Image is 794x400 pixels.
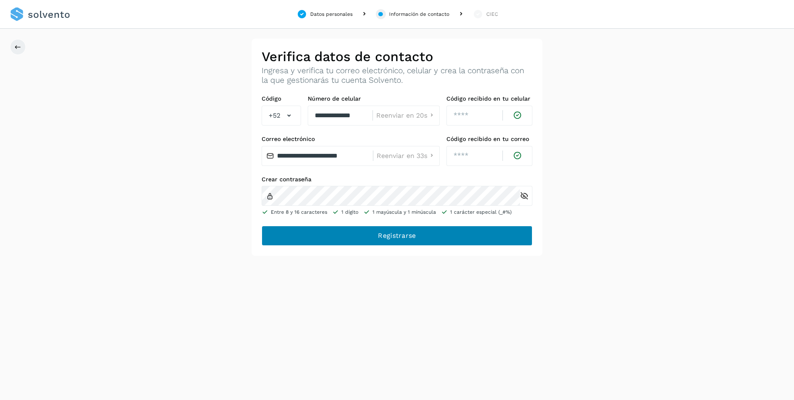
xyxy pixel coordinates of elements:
[377,151,436,160] button: Reenviar en 33s
[389,10,449,18] div: Información de contacto
[486,10,498,18] div: CIEC
[262,136,440,143] label: Correo electrónico
[310,10,353,18] div: Datos personales
[262,176,532,183] label: Crear contraseña
[376,112,427,119] span: Reenviar en 20s
[332,208,358,216] li: 1 dígito
[363,208,436,216] li: 1 mayúscula y 1 minúscula
[262,66,532,85] p: Ingresa y verifica tu correo electrónico, celular y crea la contraseña con la que gestionarás tu ...
[446,136,532,143] label: Código recibido en tu correo
[262,226,532,246] button: Registrarse
[376,111,436,120] button: Reenviar en 20s
[262,208,327,216] li: Entre 8 y 16 caracteres
[308,95,440,102] label: Número de celular
[441,208,512,216] li: 1 carácter especial (_#%)
[262,49,532,64] h2: Verifica datos de contacto
[269,111,280,121] span: +52
[378,231,416,240] span: Registrarse
[446,95,532,102] label: Código recibido en tu celular
[377,153,427,159] span: Reenviar en 33s
[262,95,301,102] label: Código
